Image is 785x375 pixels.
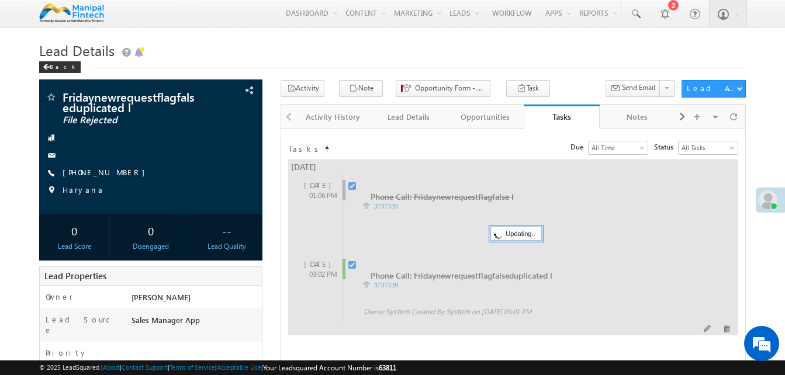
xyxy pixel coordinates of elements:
span: 63811 [379,363,396,372]
a: Terms of Service [170,363,215,371]
div: Disengaged [119,241,183,252]
span: Your Leadsquared Account Number is [263,363,396,372]
div: Lead Score [42,241,106,252]
div: Opportunities [457,110,513,124]
span: Sort Timeline [324,141,330,152]
td: Tasks [288,141,323,155]
span: Due [570,142,588,152]
a: Activity History [295,105,371,129]
button: Send Email [606,80,660,97]
button: Note [339,80,383,97]
div: Activity History [305,110,361,124]
div: Minimize live chat window [192,6,220,34]
label: Owner [46,291,73,302]
span: [PERSON_NAME] [132,292,191,302]
span: All Time [589,143,645,153]
a: Back [39,61,87,71]
div: Back [39,61,81,73]
div: Tasks [532,111,591,122]
a: Lead Details [371,105,447,129]
label: Priority [46,348,88,358]
span: Fridaynewrequestflagfalseduplicated l [63,91,200,112]
a: Notes [600,105,676,129]
div: 0 [119,220,183,241]
label: Lead Source [46,314,120,335]
span: Status [654,142,678,152]
a: About [103,363,120,371]
button: Opportunity Form - Stage & Status [396,80,490,97]
span: Haryana [63,185,104,196]
img: d_60004797649_company_0_60004797649 [20,61,49,77]
span: Lead Details [39,41,115,60]
a: Contact Support [122,363,168,371]
span: Opportunity Form - Stage & Status [415,83,485,93]
a: Opportunities [448,105,524,129]
a: All Tasks [678,141,738,155]
textarea: Type your message and hit 'Enter' [15,108,213,282]
div: Sales Manager App [129,314,262,331]
div: Chat with us now [61,61,196,77]
em: Start Chat [159,291,212,307]
a: Acceptable Use [217,363,261,371]
div: Updating.. [490,227,541,241]
span: All Tasks [679,143,735,153]
div: Lead Details [381,110,437,124]
span: File Rejected [63,114,200,126]
div: -- [195,220,259,241]
button: Task [506,80,550,97]
div: 0 [42,220,106,241]
button: Lead Actions [682,80,746,98]
span: [PHONE_NUMBER] [63,167,151,179]
a: Tasks [524,105,600,129]
img: Custom Logo [39,3,104,23]
span: Lead Properties [44,270,106,282]
button: Activity [281,80,324,97]
span: Send Email [622,82,655,93]
span: © 2025 LeadSquared | | | | | [39,362,396,373]
a: All Time [588,141,648,155]
div: Lead Actions [687,83,736,93]
div: Notes [609,110,665,124]
div: Lead Quality [195,241,259,252]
